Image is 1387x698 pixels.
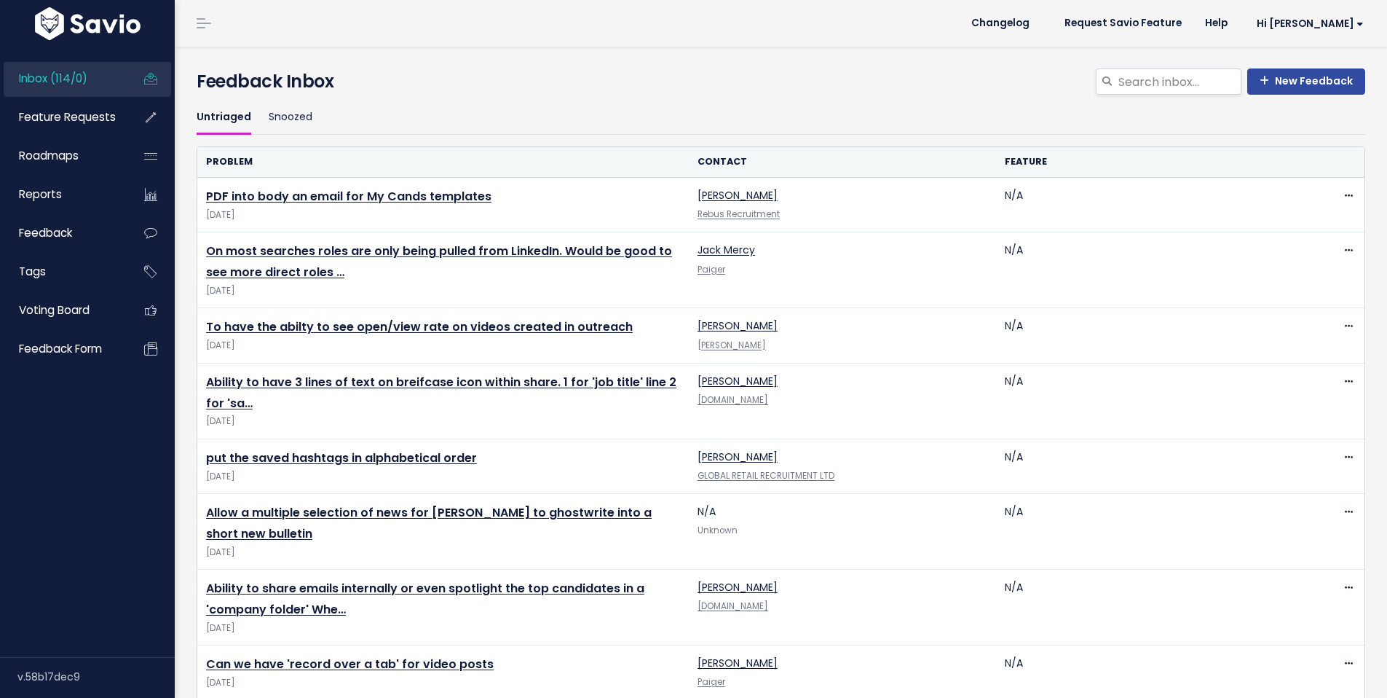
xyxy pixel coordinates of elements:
h4: Feedback Inbox [197,68,1365,95]
a: Ability to have 3 lines of text on breifcase icon within share. 1 for 'job title' line 2 for 'sa… [206,374,676,412]
span: Feedback [19,225,72,240]
td: N/A [689,494,996,570]
a: [PERSON_NAME] [698,656,778,670]
a: Voting Board [4,294,121,327]
span: Hi [PERSON_NAME] [1257,18,1364,29]
a: [PERSON_NAME] [698,340,766,351]
span: [DATE] [206,414,680,429]
a: [PERSON_NAME] [698,450,778,464]
span: [DATE] [206,469,680,485]
a: Request Savio Feature [1053,12,1193,34]
a: Reports [4,178,121,211]
a: Ability to share emails internally or even spotlight the top candidates in a 'company folder' Whe… [206,580,644,618]
span: Tags [19,264,46,279]
a: Snoozed [269,101,312,135]
span: [DATE] [206,338,680,353]
a: Inbox (114/0) [4,62,121,95]
td: N/A [996,570,1303,646]
a: Feedback [4,216,121,250]
span: Changelog [971,18,1030,28]
a: [PERSON_NAME] [698,580,778,595]
a: [DOMAIN_NAME] [698,394,768,406]
span: Voting Board [19,302,90,318]
a: Can we have 'record over a tab' for video posts [206,656,494,672]
a: [PERSON_NAME] [698,188,778,203]
a: put the saved hashtags in alphabetical order [206,450,477,466]
a: To have the abilty to see open/view rate on videos created in outreach [206,318,633,335]
th: Problem [197,147,689,177]
span: Roadmaps [19,148,79,163]
a: [PERSON_NAME] [698,374,778,388]
span: Inbox (114/0) [19,71,87,86]
a: [PERSON_NAME] [698,318,778,333]
a: Jack Mercy [698,243,755,257]
a: PDF into body an email for My Cands templates [206,188,491,205]
td: N/A [996,232,1303,308]
a: Paiger [698,264,725,275]
a: New Feedback [1247,68,1365,95]
span: Feature Requests [19,109,116,125]
span: Feedback form [19,341,102,356]
div: v.58b17dec9 [17,658,175,696]
span: [DATE] [206,283,680,299]
td: N/A [996,439,1303,493]
a: Paiger [698,676,725,688]
a: Hi [PERSON_NAME] [1239,12,1375,35]
th: Contact [689,147,996,177]
a: Feedback form [4,332,121,366]
a: Untriaged [197,101,251,135]
img: logo-white.9d6f32f41409.svg [31,7,144,40]
a: Tags [4,255,121,289]
a: Help [1193,12,1239,34]
span: [DATE] [206,675,680,691]
span: [DATE] [206,545,680,560]
a: Allow a multiple selection of news for [PERSON_NAME] to ghostwrite into a short new bulletin [206,504,652,542]
td: N/A [996,178,1303,232]
span: [DATE] [206,208,680,223]
a: Feature Requests [4,101,121,134]
a: Rebus Recruitment [698,208,780,220]
span: [DATE] [206,621,680,636]
td: N/A [996,308,1303,363]
ul: Filter feature requests [197,101,1365,135]
span: Reports [19,187,62,202]
a: Roadmaps [4,139,121,173]
td: N/A [996,494,1303,570]
td: N/A [996,363,1303,439]
a: On most searches roles are only being pulled from LinkedIn. Would be good to see more direct roles … [206,243,672,281]
span: Unknown [698,525,738,536]
a: [DOMAIN_NAME] [698,600,768,612]
a: GLOBAL RETAIL RECRUITMENT LTD [698,470,834,482]
th: Feature [996,147,1303,177]
input: Search inbox... [1117,68,1241,95]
